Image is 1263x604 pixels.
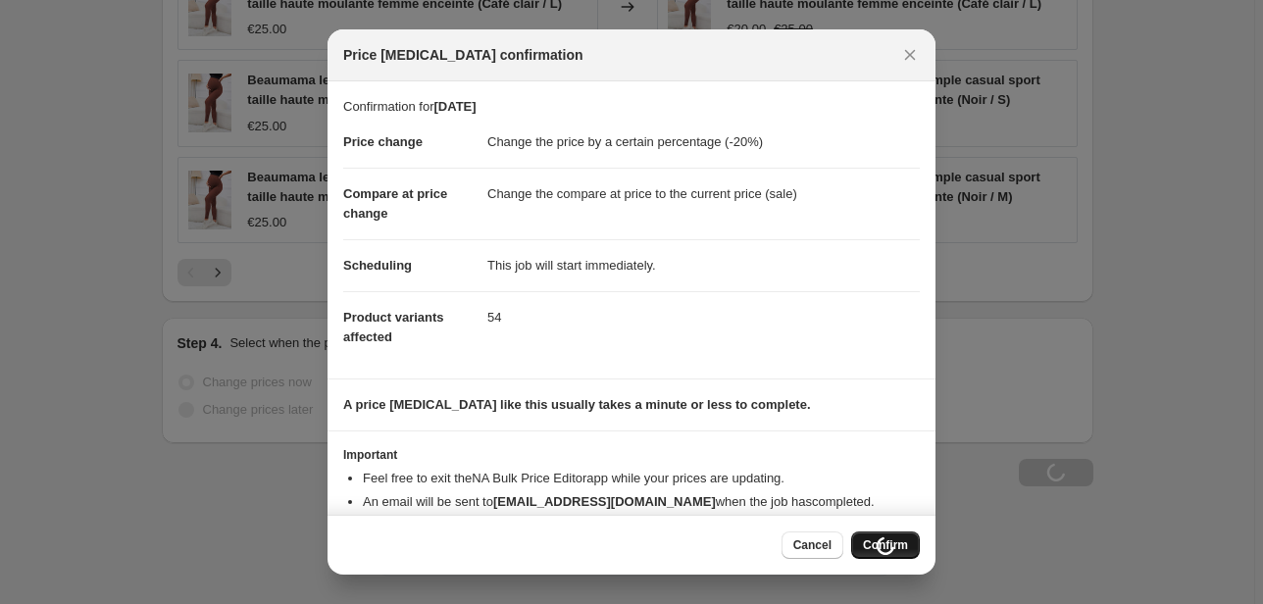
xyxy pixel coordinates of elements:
[343,258,412,273] span: Scheduling
[343,45,583,65] span: Price [MEDICAL_DATA] confirmation
[896,41,924,69] button: Close
[493,494,716,509] b: [EMAIL_ADDRESS][DOMAIN_NAME]
[343,134,423,149] span: Price change
[343,310,444,344] span: Product variants affected
[343,186,447,221] span: Compare at price change
[487,239,920,291] dd: This job will start immediately.
[343,397,811,412] b: A price [MEDICAL_DATA] like this usually takes a minute or less to complete.
[363,469,920,488] li: Feel free to exit the NA Bulk Price Editor app while your prices are updating.
[343,447,920,463] h3: Important
[487,168,920,220] dd: Change the compare at price to the current price (sale)
[782,531,843,559] button: Cancel
[363,492,920,512] li: An email will be sent to when the job has completed .
[793,537,832,553] span: Cancel
[343,97,920,117] p: Confirmation for
[487,291,920,343] dd: 54
[487,117,920,168] dd: Change the price by a certain percentage (-20%)
[433,99,476,114] b: [DATE]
